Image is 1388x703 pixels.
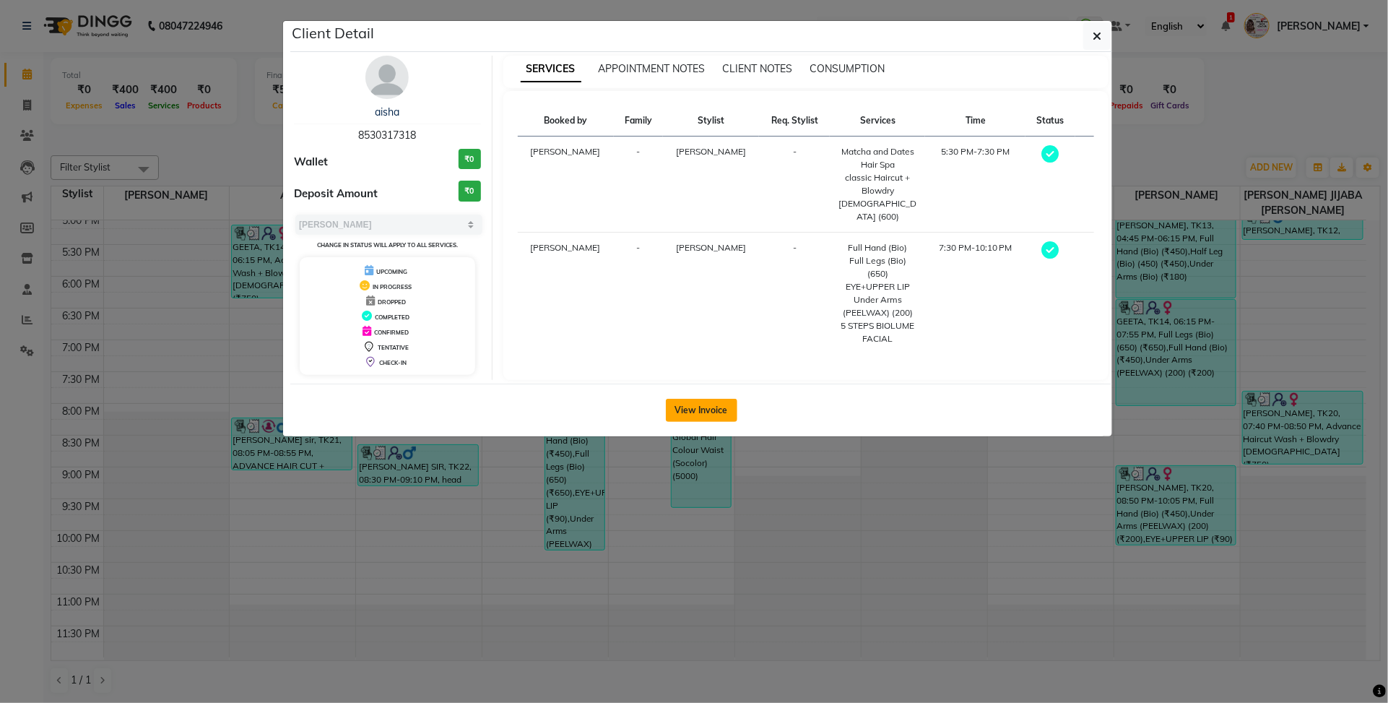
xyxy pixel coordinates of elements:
[666,399,737,422] button: View Invoice
[663,105,759,137] th: Stylist
[759,105,830,137] th: Req. Stylist
[838,280,916,293] div: EYE+UPPER LIP
[518,233,614,355] td: [PERSON_NAME]
[294,186,378,202] span: Deposit Amount
[838,241,916,254] div: Full Hand (Bio)
[518,137,614,233] td: [PERSON_NAME]
[376,268,407,275] span: UPCOMING
[1025,105,1075,137] th: Status
[925,105,1025,137] th: Time
[521,56,581,82] span: SERVICES
[810,62,885,75] span: CONSUMPTION
[838,254,916,280] div: Full Legs (Bio) (650)
[292,22,374,44] h5: Client Detail
[925,233,1025,355] td: 7:30 PM-10:10 PM
[378,298,406,306] span: DROPPED
[614,137,663,233] td: -
[599,62,706,75] span: APPOINTMENT NOTES
[759,233,830,355] td: -
[723,62,793,75] span: CLIENT NOTES
[676,146,746,157] span: [PERSON_NAME]
[838,293,916,319] div: Under Arms (PEELWAX) (200)
[375,105,399,118] a: aisha
[838,319,916,345] div: 5 STEPS BIOLUME FACIAL
[676,242,746,253] span: [PERSON_NAME]
[614,105,663,137] th: Family
[365,56,409,99] img: avatar
[375,314,409,321] span: COMPLETED
[358,129,416,142] span: 8530317318
[459,181,481,202] h3: ₹0
[518,105,614,137] th: Booked by
[294,154,328,171] span: Wallet
[378,344,409,351] span: TENTATIVE
[838,171,916,223] div: classic Haircut + Blowdry [DEMOGRAPHIC_DATA] (600)
[614,233,663,355] td: -
[373,283,412,290] span: IN PROGRESS
[838,145,916,171] div: Matcha and Dates Hair Spa
[759,137,830,233] td: -
[925,137,1025,233] td: 5:30 PM-7:30 PM
[317,241,458,249] small: Change in status will apply to all services.
[459,149,481,170] h3: ₹0
[374,329,409,336] span: CONFIRMED
[379,359,407,366] span: CHECK-IN
[830,105,925,137] th: Services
